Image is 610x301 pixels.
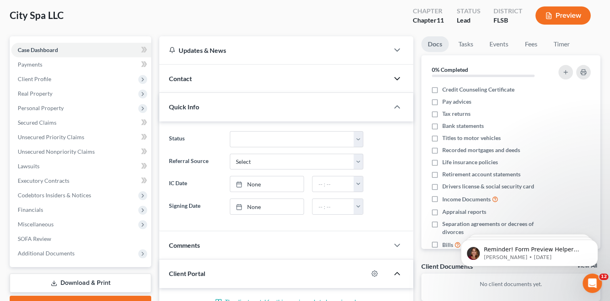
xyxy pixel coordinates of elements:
[518,36,544,52] a: Fees
[230,176,304,192] a: None
[11,115,151,130] a: Secured Claims
[10,274,151,293] a: Download & Print
[442,98,471,106] span: Pay advices
[432,66,468,73] strong: 0% Completed
[442,146,520,154] span: Recorded mortgages and deeds
[11,144,151,159] a: Unsecured Nonpriority Claims
[421,262,473,270] div: Client Documents
[18,148,95,155] span: Unsecured Nonpriority Claims
[18,134,84,140] span: Unsecured Priority Claims
[11,232,151,246] a: SOFA Review
[165,199,225,215] label: Signing Date
[11,43,151,57] a: Case Dashboard
[169,75,192,82] span: Contact
[18,163,40,169] span: Lawsuits
[18,119,56,126] span: Secured Claims
[10,9,64,21] span: City Spa LLC
[599,274,608,280] span: 12
[442,182,534,190] span: Drivers license & social security card
[442,122,484,130] span: Bank statements
[11,173,151,188] a: Executory Contracts
[493,16,523,25] div: FLSB
[18,61,42,68] span: Payments
[11,130,151,144] a: Unsecured Priority Claims
[442,208,486,216] span: Appraisal reports
[165,131,225,147] label: Status
[442,86,514,94] span: Credit Counseling Certificate
[547,36,576,52] a: Timer
[442,241,453,249] span: Bills
[230,199,304,214] a: None
[165,176,225,192] label: IC Date
[535,6,591,25] button: Preview
[449,223,610,279] iframe: Intercom notifications message
[18,90,52,97] span: Real Property
[169,270,205,277] span: Client Portal
[18,177,69,184] span: Executory Contracts
[421,36,449,52] a: Docs
[11,159,151,173] a: Lawsuits
[413,6,444,16] div: Chapter
[169,241,200,249] span: Comments
[169,103,199,111] span: Quick Info
[583,274,602,293] iframe: Intercom live chat
[493,6,523,16] div: District
[442,195,491,203] span: Income Documents
[18,75,51,82] span: Client Profile
[312,199,354,214] input: -- : --
[457,6,481,16] div: Status
[18,206,43,213] span: Financials
[437,16,444,24] span: 11
[18,221,54,228] span: Miscellaneous
[18,105,64,111] span: Personal Property
[442,170,520,178] span: Retirement account statements
[11,57,151,72] a: Payments
[18,235,51,242] span: SOFA Review
[457,16,481,25] div: Lead
[442,220,549,236] span: Separation agreements or decrees of divorces
[312,176,354,192] input: -- : --
[165,154,225,170] label: Referral Source
[483,36,515,52] a: Events
[413,16,444,25] div: Chapter
[442,110,471,118] span: Tax returns
[442,134,501,142] span: Titles to motor vehicles
[428,280,594,288] p: No client documents yet.
[18,46,58,53] span: Case Dashboard
[18,250,75,257] span: Additional Documents
[18,192,91,199] span: Codebtors Insiders & Notices
[442,158,498,166] span: Life insurance policies
[169,46,379,54] div: Updates & News
[452,36,480,52] a: Tasks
